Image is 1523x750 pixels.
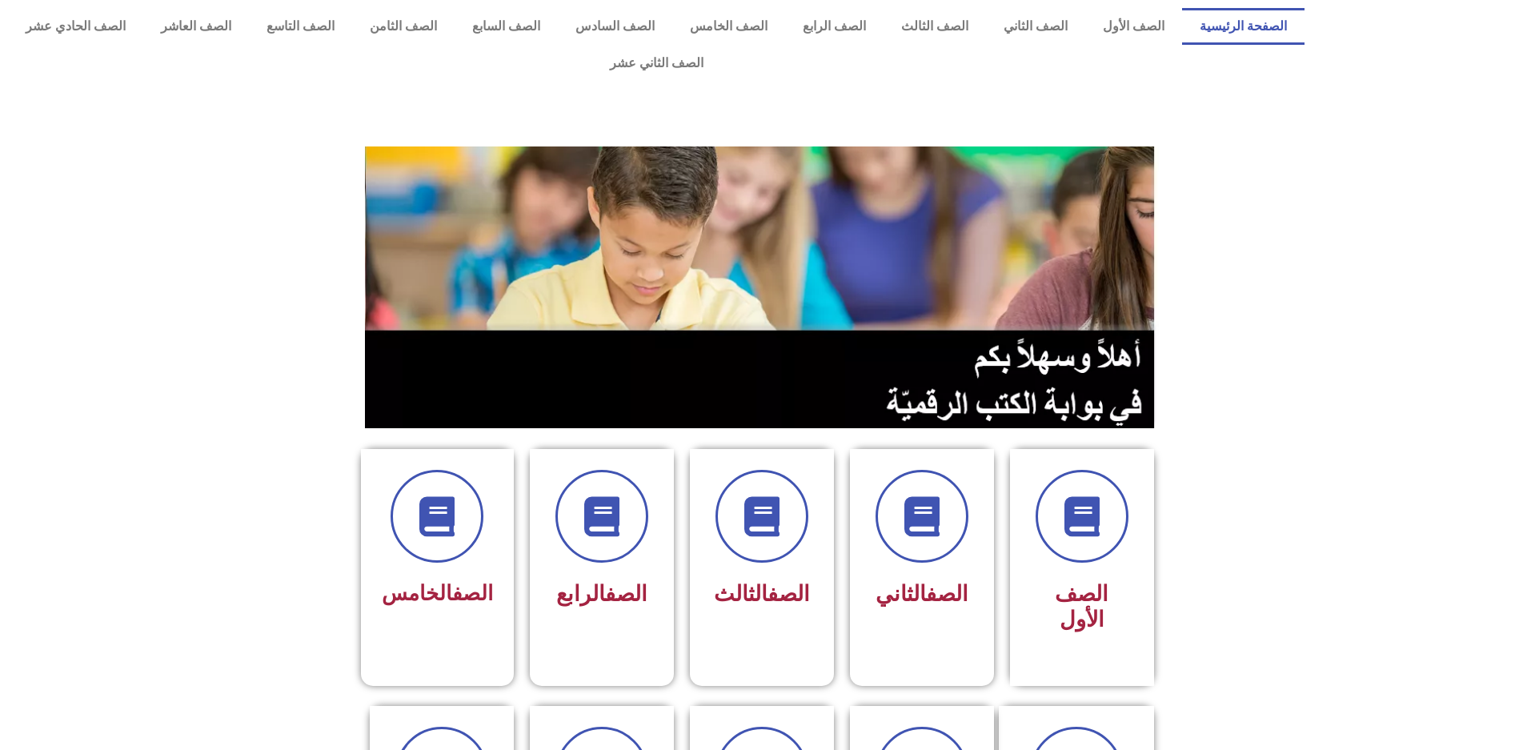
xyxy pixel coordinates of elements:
[768,581,810,607] a: الصف
[556,581,647,607] span: الرابع
[1085,8,1182,45] a: الصف الأول
[455,8,558,45] a: الصف السابع
[605,581,647,607] a: الصف
[452,581,493,605] a: الصف
[714,581,810,607] span: الثالث
[926,581,968,607] a: الصف
[143,8,249,45] a: الصف العاشر
[8,45,1305,82] a: الصف الثاني عشر
[352,8,455,45] a: الصف الثامن
[876,581,968,607] span: الثاني
[249,8,352,45] a: الصف التاسع
[672,8,785,45] a: الصف الخامس
[986,8,1085,45] a: الصف الثاني
[884,8,986,45] a: الصف الثالث
[1055,581,1108,632] span: الصف الأول
[8,8,143,45] a: الصف الحادي عشر
[1182,8,1305,45] a: الصفحة الرئيسية
[382,581,493,605] span: الخامس
[785,8,884,45] a: الصف الرابع
[558,8,672,45] a: الصف السادس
